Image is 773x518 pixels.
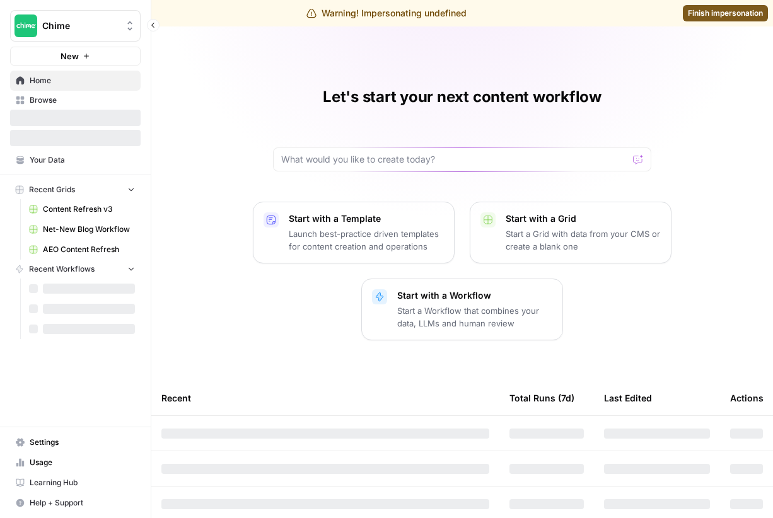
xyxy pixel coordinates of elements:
div: Total Runs (7d) [509,381,574,415]
h1: Let's start your next content workflow [323,87,602,107]
span: Finish impersonation [688,8,763,19]
span: New [61,50,79,62]
p: Start with a Workflow [397,289,552,302]
span: Usage [30,457,135,468]
p: Start with a Template [289,212,444,225]
div: Last Edited [604,381,652,415]
button: Help + Support [10,493,141,513]
a: Learning Hub [10,473,141,493]
p: Launch best-practice driven templates for content creation and operations [289,227,444,253]
a: Your Data [10,150,141,170]
button: Recent Workflows [10,260,141,279]
a: Browse [10,90,141,110]
button: New [10,47,141,66]
a: Settings [10,432,141,452]
p: Start a Grid with data from your CMS or create a blank one [506,227,661,253]
button: Recent Grids [10,180,141,199]
button: Start with a GridStart a Grid with data from your CMS or create a blank one [470,202,671,263]
button: Start with a TemplateLaunch best-practice driven templates for content creation and operations [253,202,455,263]
input: What would you like to create today? [281,153,628,166]
div: Warning! Impersonating undefined [306,7,467,20]
span: Your Data [30,154,135,166]
span: Recent Workflows [29,263,95,275]
p: Start with a Grid [506,212,661,225]
img: Chime Logo [15,14,37,37]
p: Start a Workflow that combines your data, LLMs and human review [397,304,552,330]
a: Net-New Blog Workflow [23,219,141,239]
a: Home [10,71,141,91]
a: Usage [10,452,141,473]
span: Chime [42,20,119,32]
button: Start with a WorkflowStart a Workflow that combines your data, LLMs and human review [361,279,563,340]
a: Finish impersonation [683,5,768,21]
a: AEO Content Refresh [23,239,141,260]
span: Settings [30,437,135,448]
span: Net-New Blog Workflow [43,224,135,235]
span: Content Refresh v3 [43,204,135,215]
span: Learning Hub [30,477,135,488]
a: Content Refresh v3 [23,199,141,219]
span: Home [30,75,135,86]
span: Browse [30,95,135,106]
span: AEO Content Refresh [43,244,135,255]
span: Recent Grids [29,184,75,195]
div: Actions [730,381,764,415]
button: Workspace: Chime [10,10,141,42]
div: Recent [161,381,489,415]
span: Help + Support [30,497,135,509]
